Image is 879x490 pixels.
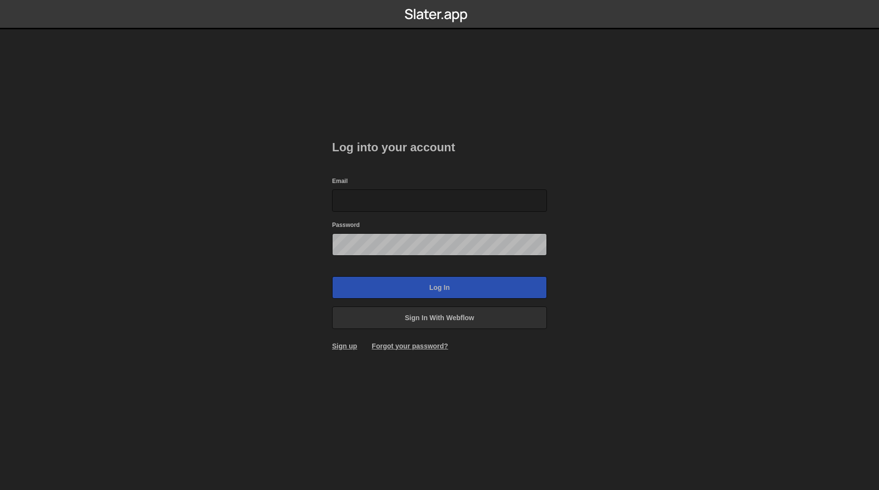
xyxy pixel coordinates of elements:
[332,220,360,230] label: Password
[372,342,448,350] a: Forgot your password?
[332,176,348,186] label: Email
[332,140,547,155] h2: Log into your account
[332,306,547,329] a: Sign in with Webflow
[332,342,357,350] a: Sign up
[332,276,547,299] input: Log in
